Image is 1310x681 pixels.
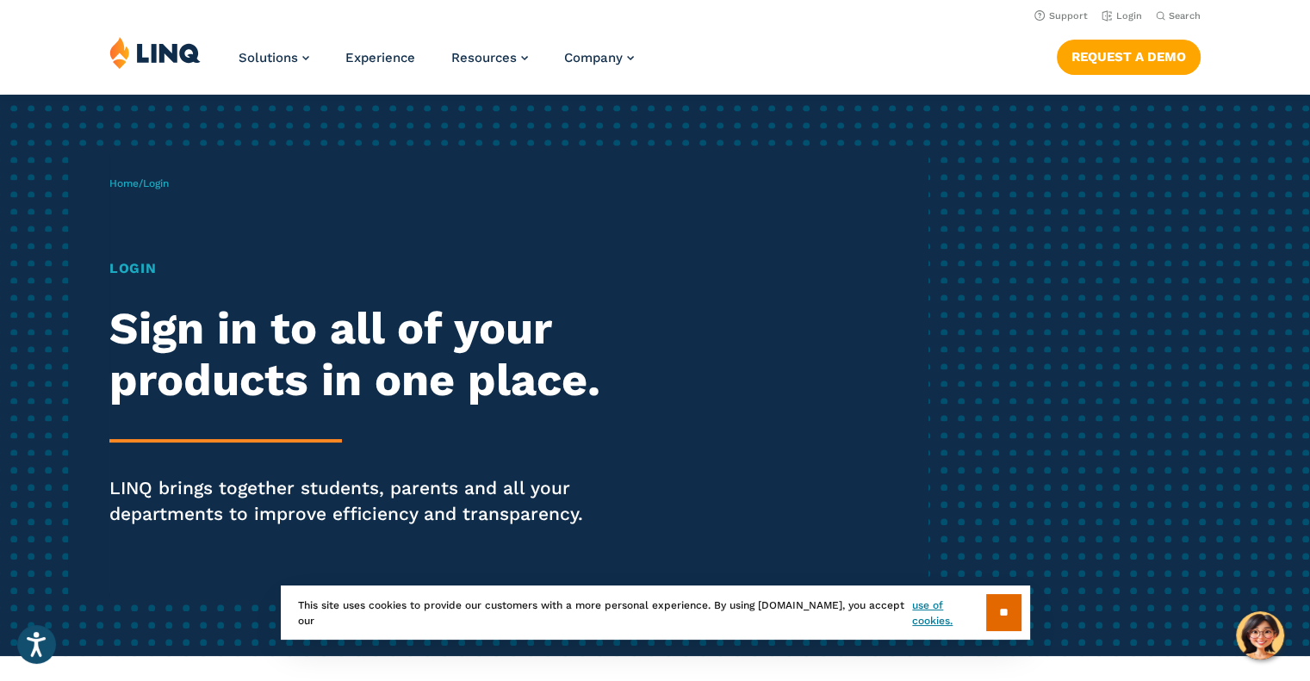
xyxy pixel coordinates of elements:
a: Request a Demo [1057,40,1201,74]
a: Home [109,177,139,189]
a: Resources [451,50,528,65]
a: use of cookies. [912,597,985,628]
a: Support [1034,10,1088,22]
a: Company [564,50,634,65]
button: Hello, have a question? Let’s chat. [1236,611,1284,659]
div: This site uses cookies to provide our customers with a more personal experience. By using [DOMAIN... [281,585,1030,640]
button: Open Search Bar [1156,9,1201,22]
img: LINQ | K‑12 Software [109,36,201,69]
h2: Sign in to all of your products in one place. [109,303,614,406]
span: Solutions [239,50,298,65]
a: Experience [345,50,415,65]
span: Search [1169,10,1201,22]
a: Login [1102,10,1142,22]
span: Company [564,50,623,65]
span: Resources [451,50,517,65]
p: LINQ brings together students, parents and all your departments to improve efficiency and transpa... [109,475,614,527]
nav: Button Navigation [1057,36,1201,74]
span: / [109,177,169,189]
a: Solutions [239,50,309,65]
span: Login [143,177,169,189]
nav: Primary Navigation [239,36,634,93]
h1: Login [109,258,614,279]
